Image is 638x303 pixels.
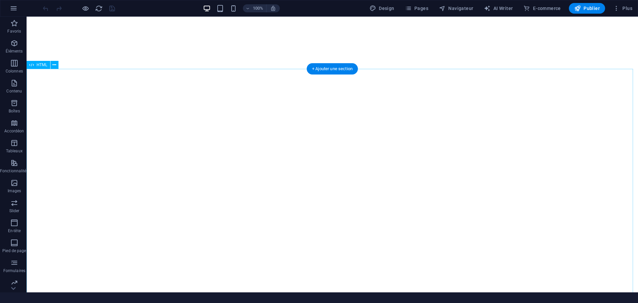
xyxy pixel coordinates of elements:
span: Pages [405,5,428,12]
p: Boîtes [9,108,20,114]
div: + Ajouter une section [307,63,358,75]
button: Publier [569,3,605,14]
span: E-commerce [523,5,561,12]
div: Design (Ctrl+Alt+Y) [367,3,397,14]
i: Actualiser la page [95,5,103,12]
button: Pages [402,3,431,14]
button: E-commerce [521,3,563,14]
span: Plus [613,5,632,12]
p: Images [8,188,21,194]
span: AI Writer [484,5,513,12]
span: Publier [574,5,600,12]
button: 100% [243,4,266,12]
p: Colonnes [6,69,23,74]
p: Éléments [6,49,23,54]
button: Design [367,3,397,14]
button: AI Writer [481,3,515,14]
span: HTML [37,63,48,67]
button: Plus [610,3,635,14]
h6: 100% [253,4,264,12]
span: Design [370,5,394,12]
p: Slider [9,208,20,214]
p: En-tête [8,228,21,233]
i: Lors du redimensionnement, ajuster automatiquement le niveau de zoom en fonction de l'appareil sé... [270,5,276,11]
p: Favoris [7,29,21,34]
button: Navigateur [436,3,476,14]
p: Contenu [6,88,22,94]
button: Cliquez ici pour quitter le mode Aperçu et poursuivre l'édition. [81,4,89,12]
span: Navigateur [439,5,473,12]
p: Pied de page [2,248,26,253]
p: Formulaires [3,268,25,273]
p: Tableaux [6,148,23,154]
button: reload [95,4,103,12]
p: Accordéon [4,128,24,134]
